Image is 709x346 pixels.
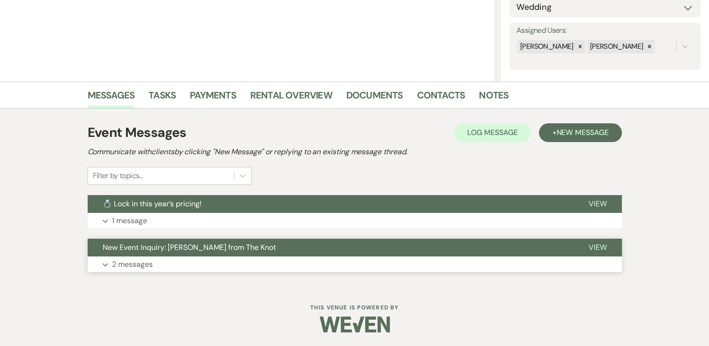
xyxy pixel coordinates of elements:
[516,24,694,38] label: Assigned Users:
[88,195,574,213] button: 💍 Lock in this year’s pricing!
[88,146,622,158] h2: Communicate with clients by clicking "New Message" or replying to an existing message thread.
[320,308,390,341] img: Weven Logo
[149,88,176,108] a: Tasks
[587,40,645,53] div: [PERSON_NAME]
[88,256,622,272] button: 2 messages
[93,170,143,181] div: Filter by topics...
[479,88,508,108] a: Notes
[103,199,202,209] span: 💍 Lock in this year’s pricing!
[556,128,608,137] span: New Message
[103,242,276,252] span: New Event Inquiry: [PERSON_NAME] from The Knot
[574,239,622,256] button: View
[589,242,607,252] span: View
[88,213,622,229] button: 1 message
[190,88,236,108] a: Payments
[417,88,465,108] a: Contacts
[88,239,574,256] button: New Event Inquiry: [PERSON_NAME] from The Knot
[574,195,622,213] button: View
[112,215,147,227] p: 1 message
[88,123,187,143] h1: Event Messages
[346,88,403,108] a: Documents
[517,40,575,53] div: [PERSON_NAME]
[467,128,517,137] span: Log Message
[112,258,153,271] p: 2 messages
[539,123,621,142] button: +New Message
[454,123,530,142] button: Log Message
[88,88,135,108] a: Messages
[589,199,607,209] span: View
[250,88,332,108] a: Rental Overview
